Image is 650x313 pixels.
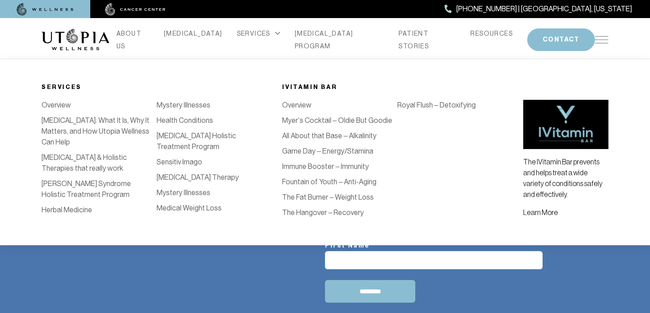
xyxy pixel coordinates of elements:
a: Myer’s Cocktail – Oldie But Goodie [282,116,392,125]
a: Overview [282,101,311,109]
a: [MEDICAL_DATA] [271,131,325,140]
a: The Hangover – Recovery [282,208,364,217]
div: Services [42,82,271,93]
a: Bio-Identical Hormones [271,162,346,171]
img: vitamin bar [523,100,608,149]
label: First Name [325,240,543,251]
a: The Fat Burner – Weight Loss [282,193,374,201]
a: Sensitiv Imago [157,158,202,166]
p: The IVitamin Bar prevents and helps treat a wide variety of conditions safely and effectively. [523,156,608,200]
a: Immune Booster – Immunity [282,162,369,171]
a: [PHONE_NUMBER] | [GEOGRAPHIC_DATA], [US_STATE] [445,3,632,15]
div: SERVICES [237,27,280,40]
a: Overview [42,101,71,109]
a: Learn More [523,208,558,216]
a: [MEDICAL_DATA] Holistic Treatment Program [157,131,236,151]
a: [MEDICAL_DATA]: What It Is, Why It Matters, and How Utopia Wellness Can Help [42,116,149,146]
a: PATIENT STORIES [399,27,456,52]
span: [PHONE_NUMBER] | [GEOGRAPHIC_DATA], [US_STATE] [456,3,632,15]
a: Mystery Illnesses [157,101,210,109]
a: All About that Base – Alkalinity [282,131,376,140]
img: cancer center [105,3,166,16]
a: [MEDICAL_DATA] PROGRAM [295,27,385,52]
img: logo [42,29,109,51]
img: icon-hamburger [595,36,608,43]
a: ABOUT US [116,27,149,52]
a: Mystery Illnesses [157,188,210,197]
a: Royal Flush – Detoxifying [397,101,476,109]
a: IV Vitamin Therapy [271,101,330,109]
img: wellness [17,3,74,16]
a: [PERSON_NAME] Syndrome Holistic Treatment Program [42,179,131,199]
a: Detoxification [271,116,316,125]
a: Fountain of Youth – Anti-Aging [282,178,376,186]
a: [MEDICAL_DATA] & Holistic Therapies that really work [42,153,127,173]
a: Herbal Medicine [42,206,92,214]
a: Game Day – Energy/Stamina [282,147,373,155]
a: RESOURCES [470,27,513,40]
a: Health Conditions [157,116,213,125]
a: [MEDICAL_DATA] [164,27,223,40]
a: Medical Weight Loss [157,204,222,212]
a: [MEDICAL_DATA] Therapy [157,173,239,182]
a: [MEDICAL_DATA] [271,147,325,155]
button: CONTACT [527,28,595,51]
div: iVitamin Bar [282,82,512,93]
